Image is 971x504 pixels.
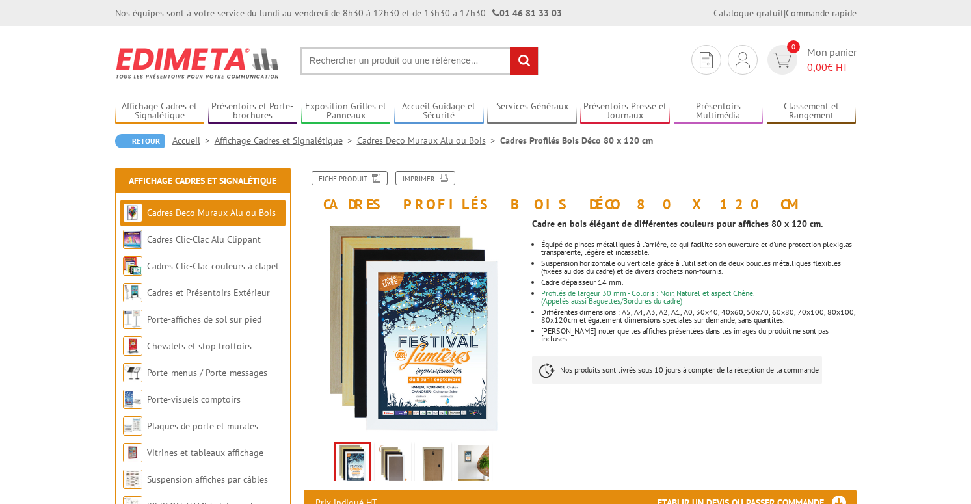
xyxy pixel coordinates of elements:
[541,308,856,324] li: Différentes dimensions : A5, A4, A3, A2, A1, A0, 30x40, 40x60, 50x70, 60x80, 70x100, 80x100, 80x1...
[713,7,857,20] div: |
[807,60,827,73] span: 0,00
[123,203,142,222] img: Cadres Deco Muraux Alu ou Bois
[500,134,653,147] li: Cadres Profilés Bois Déco 80 x 120 cm
[147,313,261,325] a: Porte-affiches de sol sur pied
[713,7,784,19] a: Catalogue gratuit
[147,287,270,298] a: Cadres et Présentoirs Extérieur
[807,60,857,75] span: € HT
[532,218,823,230] strong: Cadre en bois élégant de différentes couleurs pour affiches 80 x 120 cm.
[395,171,455,185] a: Imprimer
[123,256,142,276] img: Cadres Clic-Clac couleurs à clapet
[787,40,800,53] span: 0
[487,101,577,122] a: Services Généraux
[147,207,276,219] a: Cadres Deco Muraux Alu ou Bois
[807,45,857,75] span: Mon panier
[300,47,539,75] input: Rechercher un produit ou une référence...
[147,260,279,272] a: Cadres Clic-Clac couleurs à clapet
[123,390,142,409] img: Porte-visuels comptoirs
[580,101,670,122] a: Présentoirs Presse et Journaux
[736,52,750,68] img: devis rapide
[764,45,857,75] a: devis rapide 0 Mon panier 0,00€ HT
[418,445,449,485] img: cadre_chene_dos.jpg
[115,39,281,87] img: Edimeta
[301,101,391,122] a: Exposition Grilles et Panneaux
[674,101,764,122] a: Présentoirs Multimédia
[147,233,261,245] a: Cadres Clic-Clac Alu Clippant
[172,135,215,146] a: Accueil
[394,101,484,122] a: Accueil Guidage et Sécurité
[304,219,523,438] img: cadre_bois_clic_clac_80x120_profiles.png
[123,283,142,302] img: Cadres et Présentoirs Extérieur
[773,53,791,68] img: devis rapide
[336,444,369,484] img: cadre_bois_clic_clac_80x120_profiles.png
[208,101,298,122] a: Présentoirs et Porte-brochures
[541,277,624,287] font: Cadre d’épaisseur 14 mm.
[357,135,500,146] a: Cadres Deco Muraux Alu ou Bois
[492,7,562,19] strong: 01 46 81 33 03
[541,259,856,275] li: Suspension horizontale ou verticale grâce à l'utilisation de deux boucles métalliques flexibles (...
[147,393,241,405] a: Porte-visuels comptoirs
[767,101,857,122] a: Classement et Rangement
[786,7,857,19] a: Commande rapide
[115,7,562,20] div: Nos équipes sont à votre service du lundi au vendredi de 8h30 à 12h30 et de 13h30 à 17h30
[377,445,408,485] img: cadre_bois_couleurs_blanc_noir_naturel_chene.jpg.png
[700,52,713,68] img: devis rapide
[123,336,142,356] img: Chevalets et stop trottoirs
[541,241,856,256] li: Équipé de pinces métalliques à l'arrière, ce qui facilite son ouverture et d'une protection plexi...
[215,135,357,146] a: Affichage Cadres et Signalétique
[129,175,276,187] a: Affichage Cadres et Signalétique
[458,445,489,485] img: cadre_bois_clic_clac_80x120.jpg
[147,340,252,352] a: Chevalets et stop trottoirs
[312,171,388,185] a: Fiche produit
[147,367,267,378] a: Porte-menus / Porte-messages
[123,310,142,329] img: Porte-affiches de sol sur pied
[541,327,856,343] li: [PERSON_NAME] noter que les affiches présentées dans les images du produit ne sont pas incluses.
[510,47,538,75] input: rechercher
[115,134,165,148] a: Retour
[123,230,142,249] img: Cadres Clic-Clac Alu Clippant
[115,101,205,122] a: Affichage Cadres et Signalétique
[532,356,822,384] p: Nos produits sont livrés sous 10 jours à compter de la réception de la commande
[123,363,142,382] img: Porte-menus / Porte-messages
[541,288,755,306] font: Profilés de largeur 30 mm - Coloris : Noir, Naturel et aspect Chêne. (Appelés aussi Baguettes/Bor...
